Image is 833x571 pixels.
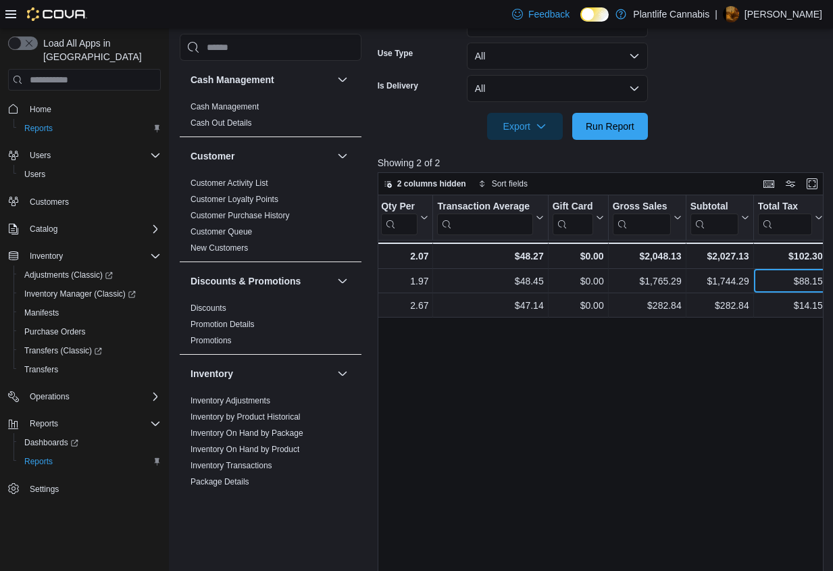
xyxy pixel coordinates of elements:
[612,248,681,264] div: $2,048.13
[334,72,351,88] button: Cash Management
[191,211,290,220] a: Customer Purchase History
[14,266,166,284] a: Adjustments (Classic)
[191,461,272,470] a: Inventory Transactions
[378,156,828,170] p: Showing 2 of 2
[3,479,166,499] button: Settings
[24,416,64,432] button: Reports
[191,303,226,314] span: Discounts
[334,366,351,382] button: Inventory
[191,243,248,253] a: New Customers
[191,320,255,329] a: Promotion Details
[381,297,428,314] div: 2.67
[24,364,58,375] span: Transfers
[3,220,166,239] button: Catalog
[757,297,822,314] div: $14.15
[191,367,233,380] h3: Inventory
[3,192,166,212] button: Customers
[24,326,86,337] span: Purchase Orders
[19,166,51,182] a: Users
[580,7,609,22] input: Dark Mode
[437,201,532,235] div: Transaction Average
[191,444,299,455] span: Inventory On Hand by Product
[467,43,648,70] button: All
[19,435,161,451] span: Dashboards
[19,166,161,182] span: Users
[191,460,272,471] span: Inventory Transactions
[180,175,361,262] div: Customer
[19,362,64,378] a: Transfers
[381,201,428,235] button: Qty Per Transaction
[191,73,274,86] h3: Cash Management
[30,391,70,402] span: Operations
[19,324,91,340] a: Purchase Orders
[191,227,252,237] a: Customer Queue
[612,201,670,214] div: Gross Sales
[690,297,749,314] div: $282.84
[24,248,161,264] span: Inventory
[24,456,53,467] span: Reports
[24,123,53,134] span: Reports
[757,201,811,214] div: Total Tax
[24,307,59,318] span: Manifests
[191,274,332,288] button: Discounts & Promotions
[24,194,74,210] a: Customers
[24,437,78,448] span: Dashboards
[612,297,681,314] div: $282.84
[191,367,332,380] button: Inventory
[757,201,811,235] div: Total Tax
[552,297,603,314] div: $0.00
[30,484,59,495] span: Settings
[191,101,259,112] span: Cash Management
[381,201,418,235] div: Qty Per Transaction
[24,416,161,432] span: Reports
[14,452,166,471] button: Reports
[19,286,161,302] span: Inventory Manager (Classic)
[19,324,161,340] span: Purchase Orders
[378,48,413,59] label: Use Type
[24,248,68,264] button: Inventory
[437,248,543,264] div: $48.27
[3,414,166,433] button: Reports
[690,201,738,214] div: Subtotal
[14,433,166,452] a: Dashboards
[381,273,428,289] div: 1.97
[378,80,418,91] label: Is Delivery
[19,453,58,470] a: Reports
[14,284,166,303] a: Inventory Manager (Classic)
[191,428,303,439] span: Inventory On Hand by Package
[191,210,290,221] span: Customer Purchase History
[761,176,777,192] button: Keyboard shortcuts
[492,178,528,189] span: Sort fields
[690,201,738,235] div: Subtotal
[633,6,709,22] p: Plantlife Cannabis
[437,201,532,214] div: Transaction Average
[19,305,64,321] a: Manifests
[3,387,166,406] button: Operations
[612,201,670,235] div: Gross Sales
[191,477,249,487] a: Package Details
[191,395,270,406] span: Inventory Adjustments
[19,305,161,321] span: Manifests
[191,194,278,205] span: Customer Loyalty Points
[612,273,681,289] div: $1,765.29
[744,6,822,22] p: [PERSON_NAME]
[30,418,58,429] span: Reports
[467,75,648,102] button: All
[24,193,161,210] span: Customers
[757,248,822,264] div: $102.30
[437,201,543,235] button: Transaction Average
[191,336,232,345] a: Promotions
[487,113,563,140] button: Export
[191,118,252,128] span: Cash Out Details
[804,176,820,192] button: Enter fullscreen
[24,480,161,497] span: Settings
[690,201,749,235] button: Subtotal
[19,343,107,359] a: Transfers (Classic)
[552,201,592,235] div: Gift Card Sales
[24,389,75,405] button: Operations
[24,169,45,180] span: Users
[24,481,64,497] a: Settings
[191,195,278,204] a: Customer Loyalty Points
[378,176,472,192] button: 2 columns hidden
